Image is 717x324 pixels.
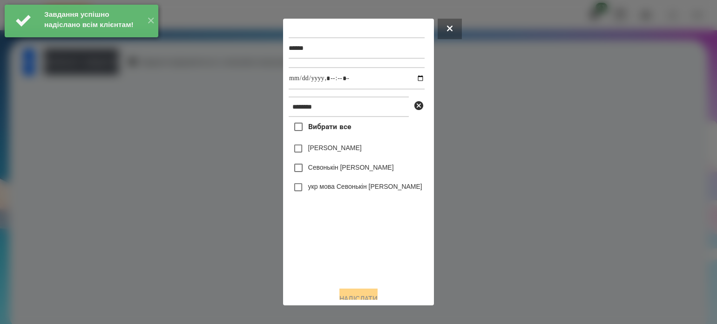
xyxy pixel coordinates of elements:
[308,143,362,152] label: [PERSON_NAME]
[308,121,352,132] span: Вибрати все
[308,163,394,172] label: Севонькін [PERSON_NAME]
[44,9,140,30] div: Завдання успішно надіслано всім клієнтам!
[308,182,422,191] label: укр мова Севонькін [PERSON_NAME]
[339,289,378,309] button: Надіслати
